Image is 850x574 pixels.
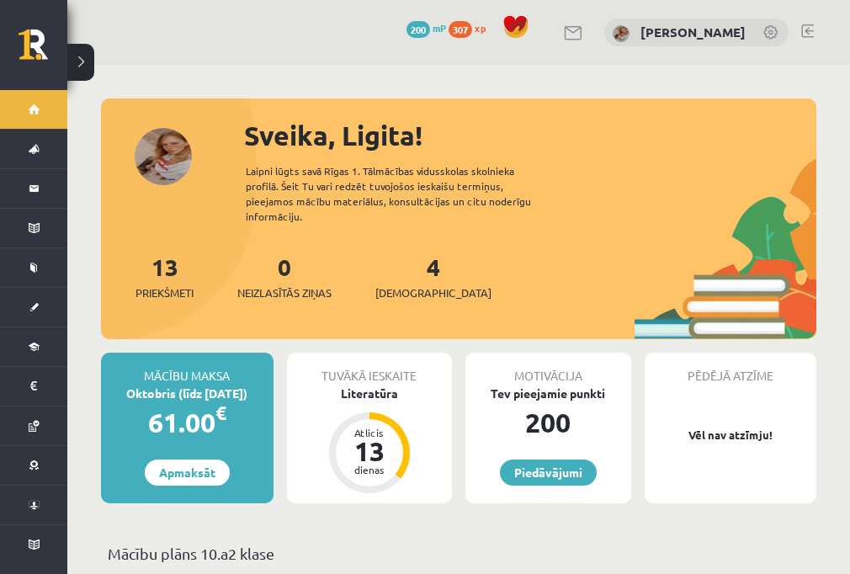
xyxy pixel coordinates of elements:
span: 307 [449,21,472,38]
span: Neizlasītās ziņas [237,284,332,301]
span: [DEMOGRAPHIC_DATA] [375,284,491,301]
span: € [215,401,226,425]
div: Motivācija [465,353,631,385]
a: 307 xp [449,21,494,35]
div: Tev pieejamie punkti [465,385,631,402]
a: 4[DEMOGRAPHIC_DATA] [375,252,491,301]
a: Piedāvājumi [500,460,597,486]
a: Apmaksāt [145,460,230,486]
div: dienas [344,465,395,475]
a: [PERSON_NAME] [640,24,746,40]
div: 200 [465,402,631,443]
p: Mācību plāns 10.a2 klase [108,542,810,565]
div: Literatūra [287,385,453,402]
div: 13 [344,438,395,465]
div: Sveika, Ligita! [244,115,816,156]
div: Laipni lūgts savā Rīgas 1. Tālmācības vidusskolas skolnieka profilā. Šeit Tu vari redzēt tuvojošo... [246,163,560,224]
a: 0Neizlasītās ziņas [237,252,332,301]
a: Rīgas 1. Tālmācības vidusskola [19,29,67,72]
div: Pēdējā atzīme [645,353,817,385]
div: Oktobris (līdz [DATE]) [101,385,274,402]
div: 61.00 [101,402,274,443]
div: Mācību maksa [101,353,274,385]
a: 13Priekšmeti [135,252,194,301]
img: Ligita Millere [613,25,630,42]
span: mP [433,21,446,35]
div: Tuvākā ieskaite [287,353,453,385]
div: Atlicis [344,428,395,438]
a: Literatūra Atlicis 13 dienas [287,385,453,496]
a: 200 mP [406,21,446,35]
span: Priekšmeti [135,284,194,301]
p: Vēl nav atzīmju! [653,427,809,444]
span: 200 [406,21,430,38]
span: xp [475,21,486,35]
